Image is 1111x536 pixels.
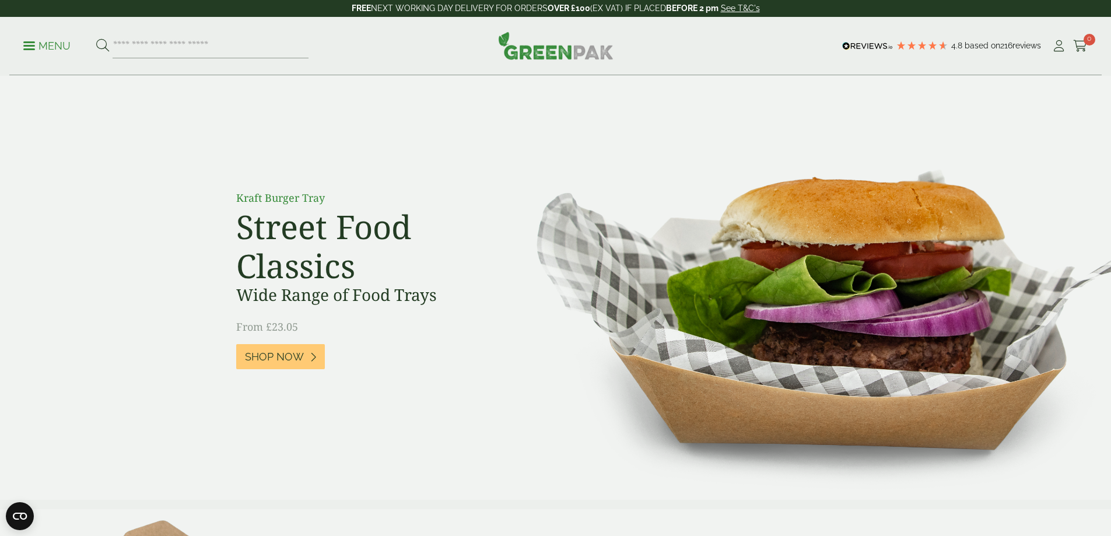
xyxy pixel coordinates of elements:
[1073,40,1088,52] i: Cart
[666,3,719,13] strong: BEFORE 2 pm
[1073,37,1088,55] a: 0
[896,40,948,51] div: 4.79 Stars
[842,42,893,50] img: REVIEWS.io
[6,502,34,530] button: Open CMP widget
[951,41,965,50] span: 4.8
[236,320,298,334] span: From £23.05
[548,3,590,13] strong: OVER £100
[721,3,760,13] a: See T&C's
[23,39,71,53] p: Menu
[245,351,304,363] span: Shop Now
[236,207,499,285] h2: Street Food Classics
[1012,41,1041,50] span: reviews
[236,285,499,305] h3: Wide Range of Food Trays
[236,344,325,369] a: Shop Now
[1084,34,1095,45] span: 0
[1000,41,1012,50] span: 216
[352,3,371,13] strong: FREE
[500,76,1111,500] img: Street Food Classics
[23,39,71,51] a: Menu
[965,41,1000,50] span: Based on
[236,190,499,206] p: Kraft Burger Tray
[1052,40,1066,52] i: My Account
[498,31,614,59] img: GreenPak Supplies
